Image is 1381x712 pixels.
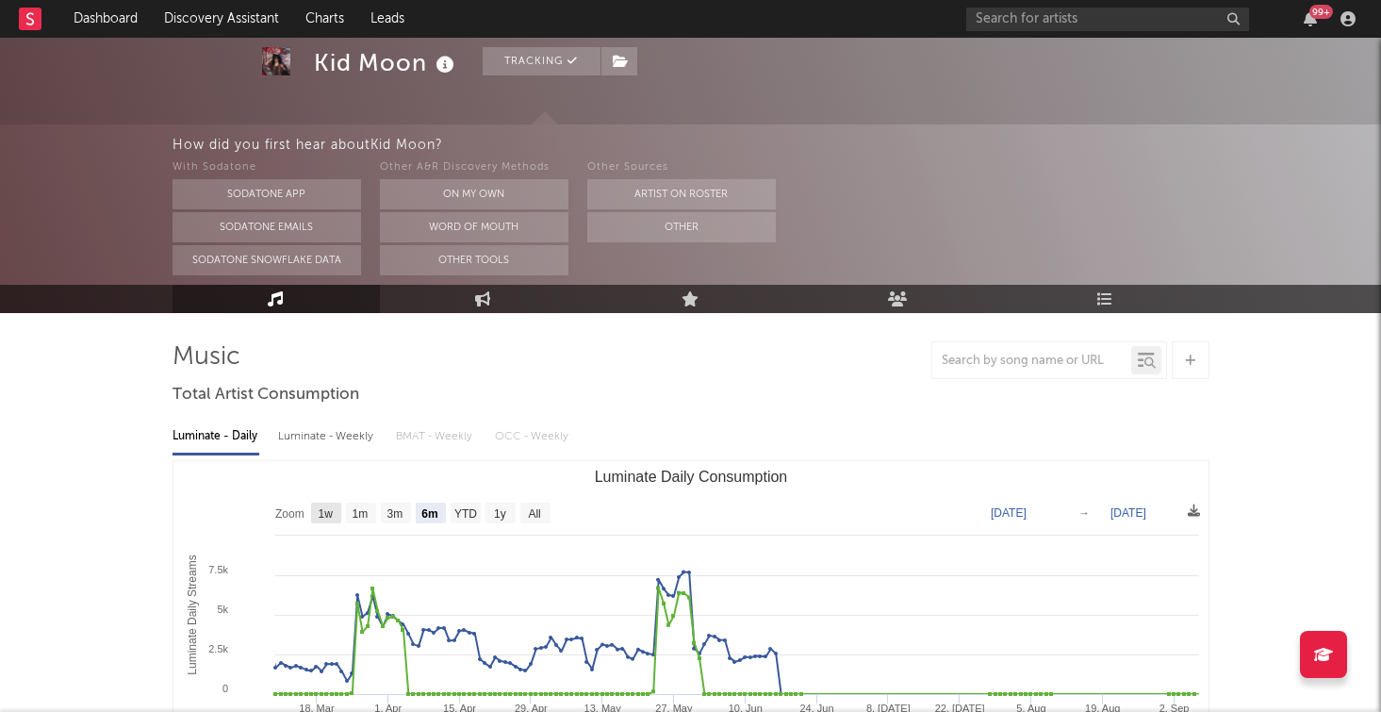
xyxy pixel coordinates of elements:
button: Other [587,212,776,242]
text: 0 [222,683,227,694]
text: 1w [318,507,333,521]
input: Search by song name or URL [932,354,1131,369]
button: Artist on Roster [587,179,776,209]
div: 99 + [1309,5,1333,19]
text: 2.5k [208,643,228,654]
text: → [1078,506,1090,520]
text: 7.5k [208,564,228,575]
div: Kid Moon [314,47,459,78]
input: Search for artists [966,8,1249,31]
text: 5k [217,604,228,615]
text: 6m [421,507,437,521]
text: [DATE] [1110,506,1146,520]
text: All [528,507,540,521]
button: On My Own [380,179,568,209]
button: Other Tools [380,245,568,275]
text: 3m [386,507,403,521]
div: With Sodatone [173,157,361,179]
button: Tracking [483,47,600,75]
button: Word Of Mouth [380,212,568,242]
div: Other A&R Discovery Methods [380,157,568,179]
text: [DATE] [991,506,1027,520]
button: Sodatone App [173,179,361,209]
button: Sodatone Emails [173,212,361,242]
div: Luminate - Weekly [278,421,377,453]
text: Luminate Daily Streams [186,555,199,674]
text: 1m [352,507,368,521]
text: 1y [494,507,506,521]
span: Total Artist Consumption [173,384,359,406]
button: Sodatone Snowflake Data [173,245,361,275]
div: Other Sources [587,157,776,179]
div: Luminate - Daily [173,421,259,453]
text: Zoom [275,507,304,521]
text: Luminate Daily Consumption [594,469,787,485]
text: YTD [453,507,476,521]
button: 99+ [1304,11,1317,26]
